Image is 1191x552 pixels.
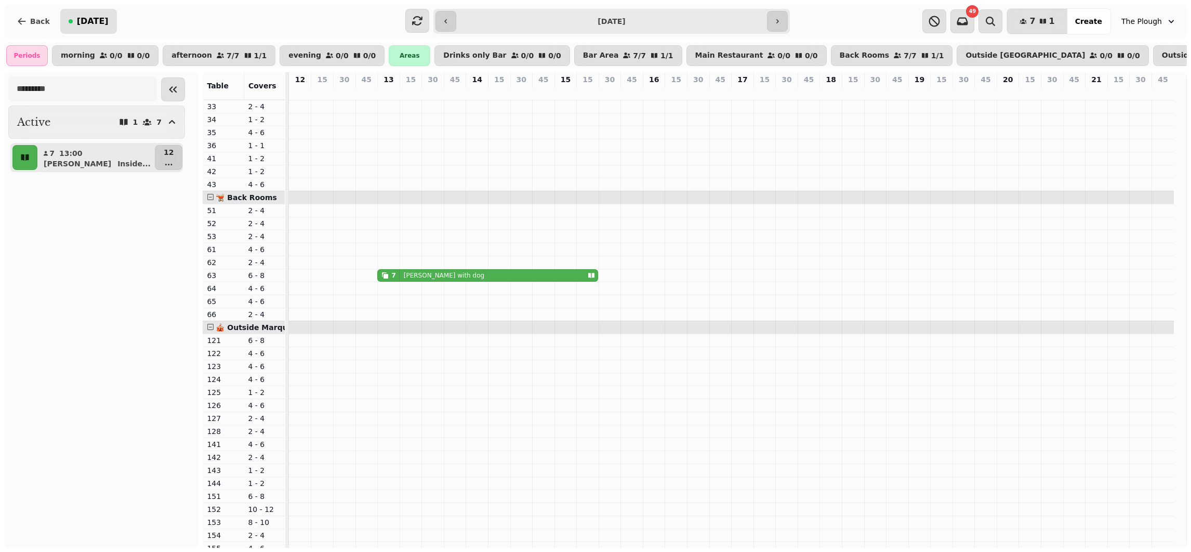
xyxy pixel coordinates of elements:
p: 42 [207,166,240,177]
p: 0 [584,87,592,97]
p: 0 [429,87,437,97]
span: 49 [969,9,976,14]
p: 34 [207,114,240,125]
p: 4 - 6 [248,374,281,385]
p: 66 [207,309,240,320]
p: 7 [385,87,393,97]
p: 4 - 6 [248,348,281,359]
p: 2 - 4 [248,426,281,437]
p: 1 - 2 [248,478,281,489]
span: 1 [1049,17,1055,25]
p: 4 - 6 [248,439,281,450]
p: 15 [561,74,571,85]
p: 143 [207,465,240,476]
p: 0 / 0 [137,52,150,59]
p: 30 [959,74,969,85]
p: 13 [383,74,393,85]
p: 141 [207,439,240,450]
p: 30 [339,74,349,85]
p: 0 [628,87,636,97]
p: 4 - 6 [248,179,281,190]
p: 18 [826,74,836,85]
p: 1 - 1 [248,140,281,151]
p: 1 - 2 [248,114,281,125]
button: Back [8,9,58,34]
p: 127 [207,413,240,424]
p: 0 [760,87,769,97]
p: 61 [207,244,240,255]
p: 7 / 7 [227,52,240,59]
p: 0 [561,87,570,97]
span: [DATE] [77,17,109,25]
p: 0 / 0 [548,52,561,59]
p: 45 [804,74,814,85]
p: 64 [207,283,240,294]
p: 0 [849,87,857,97]
p: 2 - 4 [248,413,281,424]
p: 45 [1069,74,1079,85]
p: 7 [156,119,162,126]
p: 2 - 4 [248,218,281,229]
p: 2 - 4 [248,452,281,463]
p: 0 [893,87,902,97]
p: 0 [827,87,835,97]
p: 14 [472,74,482,85]
p: 0 [960,87,968,97]
p: 30 [517,74,526,85]
p: 0 [1070,87,1078,97]
p: 7 [49,148,55,159]
p: Main Restaurant [695,51,763,60]
p: 4 - 6 [248,283,281,294]
p: 126 [207,400,240,411]
button: [DATE] [60,9,117,34]
span: Create [1075,18,1102,25]
p: 36 [207,140,240,151]
p: 4 - 6 [248,400,281,411]
button: 713:00[PERSON_NAME]Inside... [39,145,153,170]
p: 1 / 1 [660,52,673,59]
button: morning0/00/0 [52,45,158,66]
p: 65 [207,296,240,307]
p: 2 - 4 [248,205,281,216]
p: afternoon [171,51,212,60]
p: 21 [1091,74,1101,85]
button: Back Rooms7/71/1 [831,45,953,66]
p: 19 [915,74,924,85]
p: 45 [1158,74,1168,85]
p: 41 [207,153,240,164]
p: 15 [848,74,858,85]
p: 0 / 0 [1100,52,1113,59]
p: 30 [693,74,703,85]
span: 🎪 Outside Marquee [216,323,297,332]
p: 33 [207,101,240,112]
p: 30 [782,74,791,85]
p: 0 [650,87,658,97]
p: 0 [716,87,724,97]
span: Back [30,18,50,25]
p: Inside ... [117,159,151,169]
p: 0 [1092,87,1101,97]
p: 1 [133,119,138,126]
p: 45 [716,74,725,85]
p: 0 [871,87,879,97]
p: 52 [207,218,240,229]
button: afternoon7/71/1 [163,45,275,66]
p: 4 - 6 [248,361,281,372]
p: 0 / 0 [363,52,376,59]
p: 1 / 1 [254,52,267,59]
p: ... [164,157,174,168]
p: [PERSON_NAME] with dog [404,271,484,280]
p: 0 [406,87,415,97]
p: 0 / 0 [336,52,349,59]
button: 12... [155,145,182,170]
div: Periods [6,45,48,66]
button: Bar Area7/71/1 [574,45,682,66]
p: 6 - 8 [248,335,281,346]
p: 15 [671,74,681,85]
p: 0 / 0 [777,52,790,59]
p: 0 [1136,87,1145,97]
p: 4 - 6 [248,127,281,138]
div: Areas [389,45,430,66]
p: 124 [207,374,240,385]
p: 123 [207,361,240,372]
